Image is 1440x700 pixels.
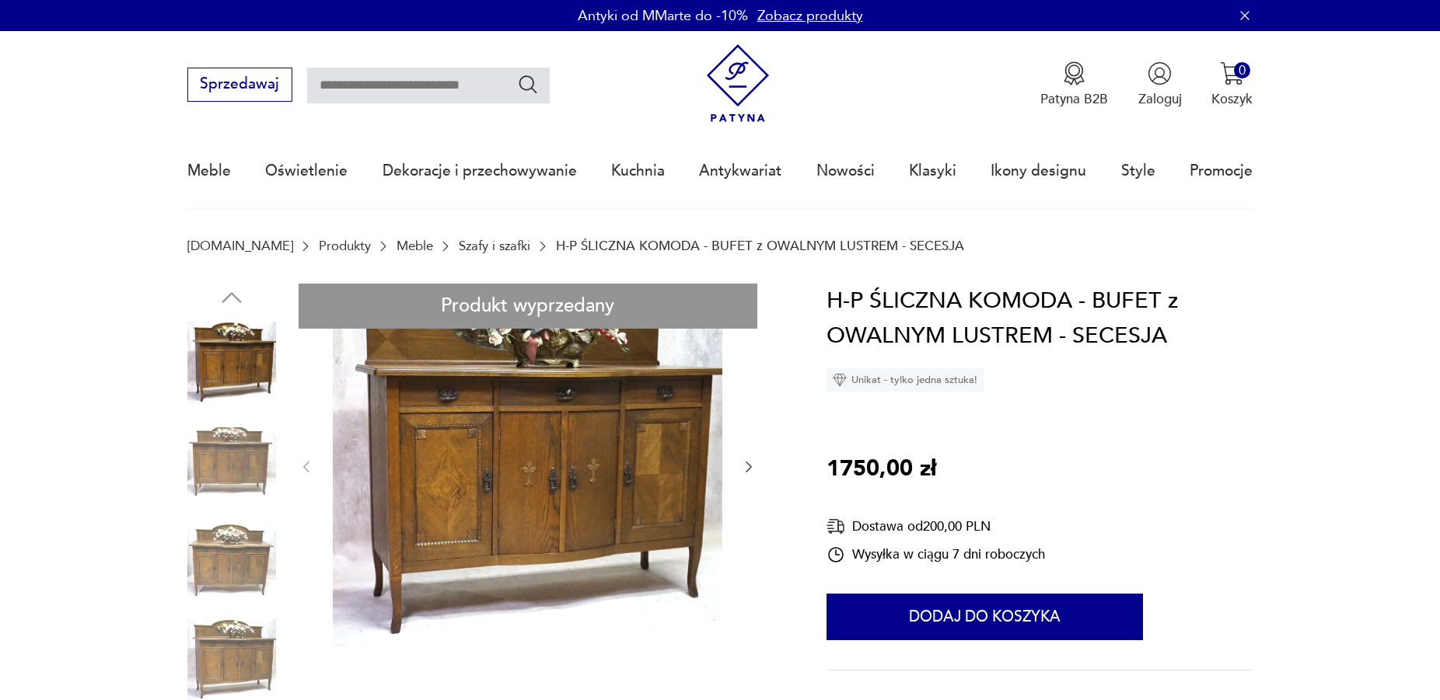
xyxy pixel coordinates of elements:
div: Produkt wyprzedany [299,284,757,329]
button: 0Koszyk [1211,61,1253,108]
img: Zdjęcie produktu H-P ŚLICZNA KOMODA - BUFET z OWALNYM LUSTREM - SECESJA [333,284,722,647]
p: Zaloguj [1138,90,1182,108]
p: Patyna B2B [1040,90,1108,108]
a: Meble [397,239,433,253]
img: Ikona dostawy [827,517,845,536]
a: Dekoracje i przechowywanie [383,135,577,207]
a: Produkty [319,239,371,253]
button: Szukaj [517,73,540,96]
img: Zdjęcie produktu H-P ŚLICZNA KOMODA - BUFET z OWALNYM LUSTREM - SECESJA [187,517,276,606]
a: Ikona medaluPatyna B2B [1040,61,1108,108]
img: Ikonka użytkownika [1148,61,1172,85]
p: Antyki od MMarte do -10% [578,6,748,26]
a: Style [1121,135,1155,207]
img: Patyna - sklep z meblami i dekoracjami vintage [699,44,778,123]
a: Nowości [816,135,875,207]
a: Promocje [1190,135,1253,207]
a: Ikony designu [991,135,1086,207]
p: Koszyk [1211,90,1253,108]
a: [DOMAIN_NAME] [187,239,293,253]
button: Sprzedawaj [187,68,292,102]
p: H-P ŚLICZNA KOMODA - BUFET z OWALNYM LUSTREM - SECESJA [556,239,964,253]
a: Zobacz produkty [757,6,863,26]
button: Dodaj do koszyka [827,594,1143,640]
div: Dostawa od 200,00 PLN [827,517,1045,536]
div: Unikat - tylko jedna sztuka! [827,368,984,392]
a: Kuchnia [611,135,665,207]
img: Zdjęcie produktu H-P ŚLICZNA KOMODA - BUFET z OWALNYM LUSTREM - SECESJA [187,418,276,507]
a: Klasyki [909,135,956,207]
h1: H-P ŚLICZNA KOMODA - BUFET z OWALNYM LUSTREM - SECESJA [827,284,1253,354]
a: Sprzedawaj [187,79,292,92]
img: Ikona medalu [1062,61,1086,85]
img: Ikona koszyka [1220,61,1244,85]
a: Szafy i szafki [459,239,530,253]
a: Meble [187,135,231,207]
p: 1750,00 zł [827,451,936,487]
button: Patyna B2B [1040,61,1108,108]
a: Antykwariat [699,135,781,207]
button: Zaloguj [1138,61,1182,108]
a: Oświetlenie [265,135,348,207]
div: 0 [1234,62,1250,78]
img: Ikona diamentu [833,373,847,387]
img: Zdjęcie produktu H-P ŚLICZNA KOMODA - BUFET z OWALNYM LUSTREM - SECESJA [187,319,276,408]
div: Wysyłka w ciągu 7 dni roboczych [827,545,1045,564]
